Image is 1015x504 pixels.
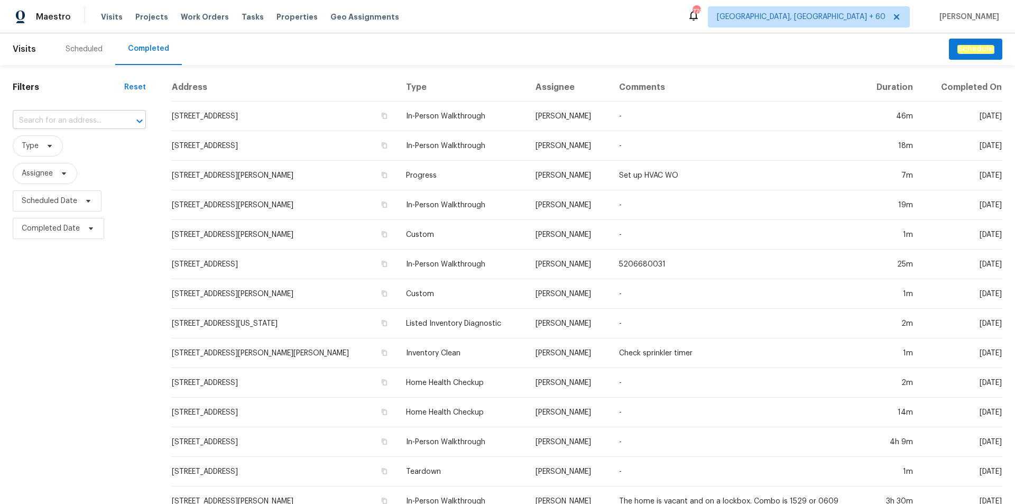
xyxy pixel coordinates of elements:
td: [PERSON_NAME] [527,131,611,161]
td: 7m [860,161,922,190]
td: [STREET_ADDRESS] [171,368,398,398]
th: Comments [611,74,860,102]
td: - [611,398,860,427]
td: [STREET_ADDRESS][PERSON_NAME] [171,220,398,250]
td: 25m [860,250,922,279]
span: Assignee [22,168,53,179]
td: [DATE] [921,398,1002,427]
td: 14m [860,398,922,427]
td: - [611,190,860,220]
td: - [611,309,860,338]
td: [PERSON_NAME] [527,102,611,131]
td: In-Person Walkthrough [398,102,527,131]
td: 46m [860,102,922,131]
button: Copy Address [380,259,389,269]
td: [PERSON_NAME] [527,427,611,457]
td: [DATE] [921,190,1002,220]
span: Visits [13,38,36,61]
td: - [611,102,860,131]
button: Copy Address [380,111,389,121]
td: 2m [860,309,922,338]
span: [GEOGRAPHIC_DATA], [GEOGRAPHIC_DATA] + 60 [717,12,885,22]
td: [PERSON_NAME] [527,161,611,190]
span: Completed Date [22,223,80,234]
td: 1m [860,338,922,368]
div: Completed [128,43,169,54]
h1: Filters [13,82,124,93]
td: In-Person Walkthrough [398,131,527,161]
td: 2m [860,368,922,398]
button: Copy Address [380,318,389,328]
td: [STREET_ADDRESS] [171,250,398,279]
td: [DATE] [921,250,1002,279]
td: Custom [398,279,527,309]
td: [PERSON_NAME] [527,457,611,487]
td: 1m [860,220,922,250]
input: Search for an address... [13,113,116,129]
td: - [611,427,860,457]
th: Completed On [921,74,1002,102]
span: Work Orders [181,12,229,22]
button: Schedule [949,39,1002,60]
th: Assignee [527,74,611,102]
td: [PERSON_NAME] [527,190,611,220]
button: Copy Address [380,230,389,239]
td: 1m [860,457,922,487]
td: Custom [398,220,527,250]
button: Copy Address [380,466,389,476]
td: [PERSON_NAME] [527,250,611,279]
td: [DATE] [921,309,1002,338]
td: [STREET_ADDRESS] [171,457,398,487]
td: [PERSON_NAME] [527,220,611,250]
span: Visits [101,12,123,22]
button: Copy Address [380,437,389,446]
td: [DATE] [921,102,1002,131]
td: - [611,368,860,398]
div: 776 [693,6,700,17]
span: Scheduled Date [22,196,77,206]
th: Type [398,74,527,102]
td: In-Person Walkthrough [398,190,527,220]
td: - [611,457,860,487]
button: Open [132,114,147,129]
td: [DATE] [921,457,1002,487]
td: [STREET_ADDRESS][US_STATE] [171,309,398,338]
td: Inventory Clean [398,338,527,368]
td: [PERSON_NAME] [527,338,611,368]
td: Home Health Checkup [398,368,527,398]
td: 1m [860,279,922,309]
td: [PERSON_NAME] [527,368,611,398]
td: [STREET_ADDRESS] [171,427,398,457]
td: [PERSON_NAME] [527,309,611,338]
td: [STREET_ADDRESS][PERSON_NAME][PERSON_NAME] [171,338,398,368]
td: 19m [860,190,922,220]
td: 18m [860,131,922,161]
div: Reset [124,82,146,93]
td: 4h 9m [860,427,922,457]
td: [DATE] [921,368,1002,398]
em: Schedule [957,45,994,53]
td: Teardown [398,457,527,487]
td: [STREET_ADDRESS] [171,131,398,161]
button: Copy Address [380,170,389,180]
button: Copy Address [380,407,389,417]
td: In-Person Walkthrough [398,427,527,457]
td: [STREET_ADDRESS][PERSON_NAME] [171,279,398,309]
td: [STREET_ADDRESS][PERSON_NAME] [171,190,398,220]
span: Projects [135,12,168,22]
button: Copy Address [380,378,389,387]
th: Duration [860,74,922,102]
button: Copy Address [380,348,389,358]
td: In-Person Walkthrough [398,250,527,279]
td: [DATE] [921,427,1002,457]
td: [STREET_ADDRESS] [171,398,398,427]
button: Copy Address [380,289,389,298]
th: Address [171,74,398,102]
td: [DATE] [921,338,1002,368]
div: Scheduled [66,44,103,54]
td: [PERSON_NAME] [527,279,611,309]
td: Set up HVAC WO [611,161,860,190]
td: - [611,279,860,309]
td: 5206680031 [611,250,860,279]
td: [STREET_ADDRESS][PERSON_NAME] [171,161,398,190]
